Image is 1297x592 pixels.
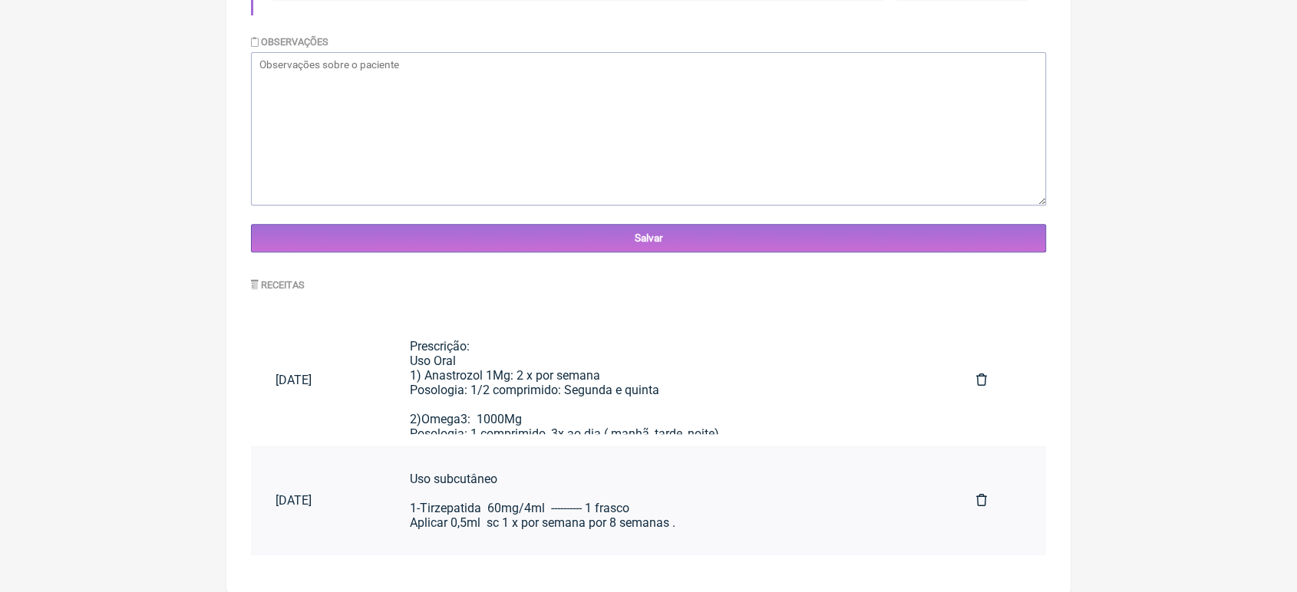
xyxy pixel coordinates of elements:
label: Receitas [251,279,305,291]
a: [DATE] [251,360,385,400]
input: Salvar [251,224,1046,252]
div: Uso subcutâneo 1-Tirzepatida 60mg/4ml ---------- 1 frasco Aplicar 0,5ml sc 1 x por semana por 8 s... [410,472,927,530]
a: Uso subcutâneo1-Tirzepatida 60mg/4ml ---------- 1 frascoAplicar 0,5ml sc 1 x por semana por 8 sem... [385,459,952,542]
label: Observações [251,36,328,48]
a: [DATE] [251,481,385,520]
div: Prescrição: Uso Oral 1) Anastrozol 1Mg: 2 x por semana Posologia: 1/2 comprimido: Segunda e quint... [410,339,927,485]
a: Prescrição:Uso Oral1) Anastrozol 1Mg: 2 x por semanaPosologia: 1/2 comprimido: Segunda e quinta2)... [385,327,952,434]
